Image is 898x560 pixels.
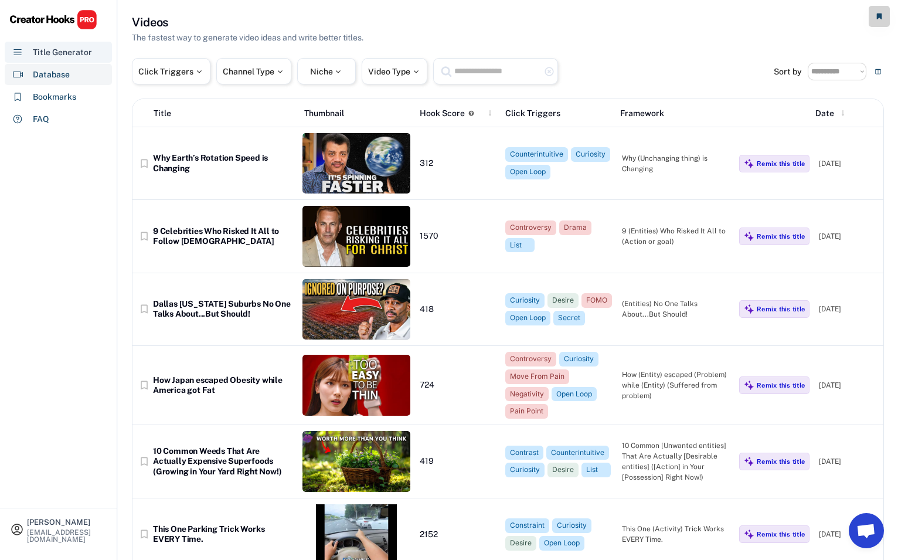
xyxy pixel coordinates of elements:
div: How Japan escaped Obesity while America got Fat [153,375,293,396]
div: [DATE] [819,529,877,539]
div: Thumbnail [304,107,410,120]
div: Niche [310,67,343,76]
button: bookmark_border [138,456,150,467]
h3: Videos [132,14,168,30]
img: MagicMajor%20%28Purple%29.svg [744,456,754,467]
div: FAQ [33,113,49,125]
div: Drama [564,223,587,233]
div: Title Generator [33,46,92,59]
button: highlight_remove [544,66,555,77]
button: bookmark_border [138,230,150,242]
div: 724 [420,380,496,391]
div: 418 [420,304,496,315]
div: [DATE] [819,158,877,169]
button: bookmark_border [138,528,150,540]
div: Negativity [510,389,544,399]
div: Open Loop [544,538,580,548]
div: [DATE] [819,231,877,242]
div: [DATE] [819,304,877,314]
div: 312 [420,158,496,169]
img: thumbnail%20%2851%29.jpg [302,355,410,415]
div: Controversy [510,223,552,233]
img: MagicMajor%20%28Purple%29.svg [744,380,754,391]
img: thumbnail%20%2869%29.jpg [302,206,410,266]
div: How (Entity) escaped (Problem) while (Entity) (Suffered from problem) [622,369,730,401]
div: Remix this title [757,381,805,389]
img: thumbnail%20%2862%29.jpg [302,133,410,194]
div: Secret [558,313,580,323]
div: Dallas [US_STATE] Suburbs No One Talks About...But Should! [153,299,293,320]
div: [PERSON_NAME] [27,518,107,526]
img: MagicMajor%20%28Purple%29.svg [744,158,754,169]
div: [DATE] [819,456,877,467]
div: 1570 [420,231,496,242]
div: This One (Activity) Trick Works EVERY Time. [622,524,730,545]
div: Counterintuitive [510,150,563,159]
div: List [510,240,530,250]
div: Remix this title [757,457,805,466]
button: bookmark_border [138,158,150,169]
button: bookmark_border [138,303,150,315]
div: 10 Common Weeds That Are Actually Expensive Superfoods (Growing in Your Yard Right Now!) [153,446,293,477]
div: Video Type [368,67,421,76]
div: Counterintuitive [551,448,604,458]
div: Curiosity [557,521,587,531]
div: Controversy [510,354,552,364]
div: Desire [510,538,532,548]
div: This One Parking Trick Works EVERY Time. [153,524,293,545]
div: 10 Common [Unwanted entities] That Are Actually [Desirable entities] ([Action] in Your [Possessio... [622,440,730,483]
img: thumbnail%20%2870%29.jpg [302,279,410,340]
div: Why Earth’s Rotation Speed is Changing [153,153,293,174]
div: 419 [420,456,496,467]
div: Curiosity [564,354,594,364]
div: Curiosity [510,296,540,306]
div: Open Loop [510,167,546,177]
div: 9 Celebrities Who Risked It All to Follow [DEMOGRAPHIC_DATA] [153,226,293,247]
div: Click Triggers [505,107,611,120]
img: MagicMajor%20%28Purple%29.svg [744,529,754,539]
div: Why (Unchanging thing) is Changing [622,153,730,174]
div: 2152 [420,530,496,540]
div: The fastest way to generate video ideas and write better titles. [132,32,363,44]
div: Remix this title [757,159,805,168]
div: Bookmarks [33,91,76,103]
div: Desire [552,296,574,306]
div: Date [815,107,834,120]
div: Channel Type [223,67,285,76]
div: Remix this title [757,530,805,538]
div: 9 (Entities) Who Risked It All to (Action or goal) [622,226,730,247]
div: [DATE] [819,380,877,391]
div: Database [33,69,70,81]
div: [EMAIL_ADDRESS][DOMAIN_NAME] [27,529,107,543]
div: Pain Point [510,406,543,416]
div: Sort by [774,67,802,76]
div: Contrast [510,448,539,458]
div: Curiosity [576,150,606,159]
a: Open chat [849,513,884,548]
div: Open Loop [510,313,546,323]
div: Open Loop [556,389,592,399]
div: Curiosity [510,465,540,475]
div: Remix this title [757,232,805,240]
div: Framework [620,107,726,120]
img: thumbnail%20%2871%29.jpg [302,431,410,491]
div: (Entities) No One Talks About...But Should! [622,298,730,320]
button: bookmark_border [138,379,150,391]
img: MagicMajor%20%28Purple%29.svg [744,231,754,242]
div: Click Triggers [138,67,204,76]
div: Hook Score [420,107,465,120]
div: Desire [552,465,574,475]
div: Remix this title [757,305,805,313]
img: MagicMajor%20%28Purple%29.svg [744,304,754,314]
div: Title [154,107,171,120]
div: Constraint [510,521,545,531]
div: List [586,465,606,475]
div: Move From Pain [510,372,564,382]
